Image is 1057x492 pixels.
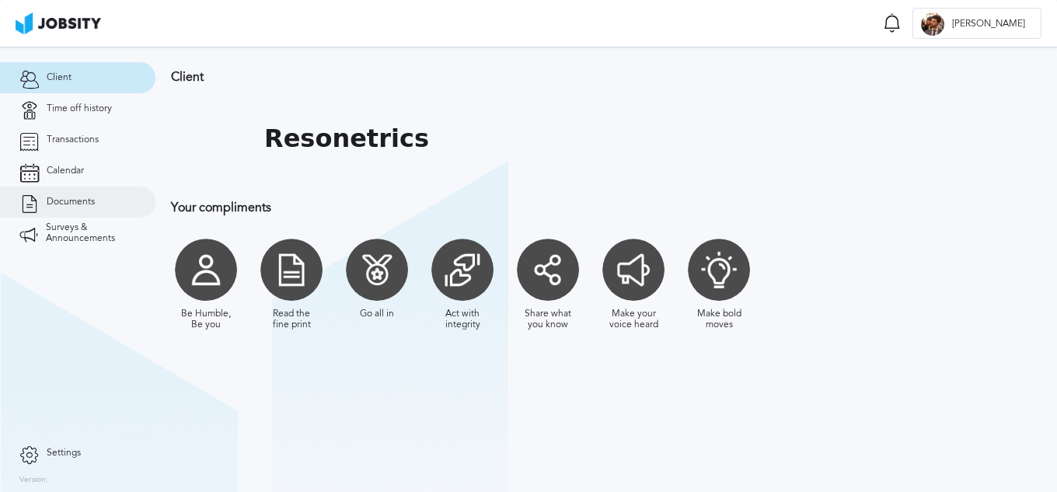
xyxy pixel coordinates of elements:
[47,448,81,459] span: Settings
[435,309,490,330] div: Act with integrity
[944,19,1033,30] span: [PERSON_NAME]
[521,309,575,330] div: Share what you know
[360,309,394,319] div: Go all in
[264,309,319,330] div: Read the fine print
[47,197,95,208] span: Documents
[692,309,746,330] div: Make bold moves
[921,12,944,36] div: F
[179,309,233,330] div: Be Humble, Be you
[912,8,1041,39] button: F[PERSON_NAME]
[606,309,661,330] div: Make your voice heard
[171,201,1014,215] h3: Your compliments
[16,12,101,34] img: ab4bad089aa723f57921c736e9817d99.png
[46,222,136,244] span: Surveys & Announcements
[47,166,84,176] span: Calendar
[47,72,72,83] span: Client
[264,124,429,153] h1: Resonetrics
[47,134,99,145] span: Transactions
[19,476,48,485] label: Version:
[47,103,112,114] span: Time off history
[171,70,1014,84] h3: Client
